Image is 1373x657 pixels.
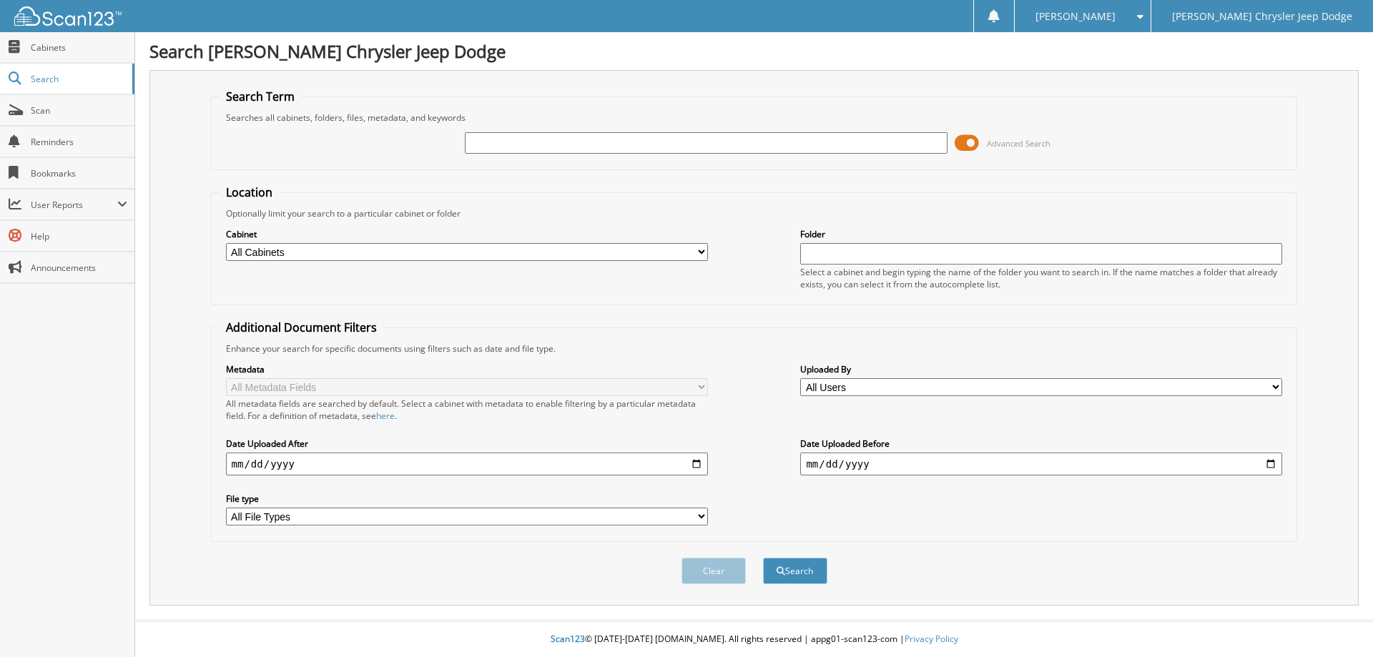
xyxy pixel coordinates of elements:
[226,363,708,375] label: Metadata
[219,89,302,104] legend: Search Term
[14,6,122,26] img: scan123-logo-white.svg
[800,228,1282,240] label: Folder
[681,558,746,584] button: Clear
[800,363,1282,375] label: Uploaded By
[31,136,127,148] span: Reminders
[31,73,125,85] span: Search
[1035,12,1116,21] span: [PERSON_NAME]
[219,184,280,200] legend: Location
[135,622,1373,657] div: © [DATE]-[DATE] [DOMAIN_NAME]. All rights reserved | appg01-scan123-com |
[1172,12,1352,21] span: [PERSON_NAME] Chrysler Jeep Dodge
[763,558,827,584] button: Search
[149,39,1359,63] h1: Search [PERSON_NAME] Chrysler Jeep Dodge
[219,207,1290,219] div: Optionally limit your search to a particular cabinet or folder
[376,410,395,422] a: here
[905,633,958,645] a: Privacy Policy
[800,438,1282,450] label: Date Uploaded Before
[226,228,708,240] label: Cabinet
[31,262,127,274] span: Announcements
[31,104,127,117] span: Scan
[800,453,1282,475] input: end
[219,112,1290,124] div: Searches all cabinets, folders, files, metadata, and keywords
[551,633,585,645] span: Scan123
[226,438,708,450] label: Date Uploaded After
[226,397,708,422] div: All metadata fields are searched by default. Select a cabinet with metadata to enable filtering b...
[31,167,127,179] span: Bookmarks
[987,138,1050,149] span: Advanced Search
[226,493,708,505] label: File type
[219,320,384,335] legend: Additional Document Filters
[226,453,708,475] input: start
[219,342,1290,355] div: Enhance your search for specific documents using filters such as date and file type.
[31,41,127,54] span: Cabinets
[31,199,117,211] span: User Reports
[31,230,127,242] span: Help
[800,266,1282,290] div: Select a cabinet and begin typing the name of the folder you want to search in. If the name match...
